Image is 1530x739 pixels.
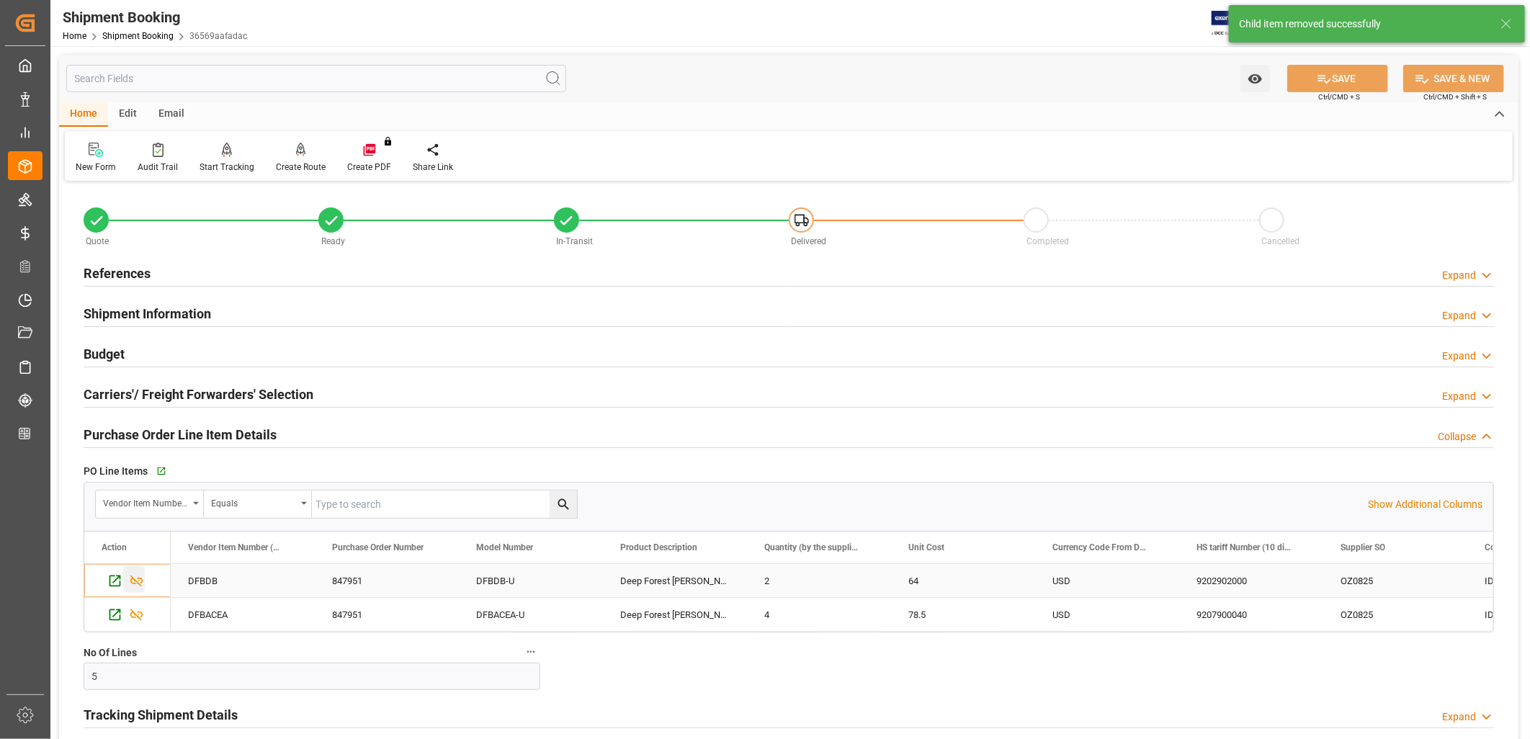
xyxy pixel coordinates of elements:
[747,598,891,631] div: 4
[1442,349,1476,364] div: Expand
[1403,65,1504,92] button: SAVE & NEW
[1341,542,1385,552] span: Supplier SO
[1035,564,1179,597] div: USD
[1442,308,1476,323] div: Expand
[603,564,747,597] div: Deep Forest [PERSON_NAME] D
[459,564,603,597] div: DFBDB-U
[620,542,697,552] span: Product Description
[84,264,151,283] h2: References
[148,102,195,127] div: Email
[1323,564,1467,597] div: OZ0825
[1323,598,1467,631] div: OZ0825
[84,598,171,632] div: Press SPACE to select this row.
[413,161,453,174] div: Share Link
[204,491,312,518] button: open menu
[138,161,178,174] div: Audit Trail
[891,564,1035,597] div: 64
[1287,65,1388,92] button: SAVE
[59,102,108,127] div: Home
[84,385,313,404] h2: Carriers'/ Freight Forwarders' Selection
[1261,236,1299,246] span: Cancelled
[276,161,326,174] div: Create Route
[200,161,254,174] div: Start Tracking
[315,564,459,597] div: 847951
[522,642,540,661] button: No Of Lines
[84,564,171,598] div: Press SPACE to select this row.
[550,491,577,518] button: search button
[84,705,238,725] h2: Tracking Shipment Details
[171,598,315,631] div: DFBACEA
[747,564,891,597] div: 2
[1442,709,1476,725] div: Expand
[1026,236,1069,246] span: Completed
[1318,91,1360,102] span: Ctrl/CMD + S
[84,645,137,660] span: No Of Lines
[1196,542,1293,552] span: HS tariff Number (10 digit classification code)
[84,344,125,364] h2: Budget
[1423,91,1487,102] span: Ctrl/CMD + Shift + S
[86,236,109,246] span: Quote
[476,542,533,552] span: Model Number
[315,598,459,631] div: 847951
[332,542,424,552] span: Purchase Order Number
[102,542,127,552] div: Action
[103,493,188,510] div: Vendor Item Number (By The Supplier)
[76,161,116,174] div: New Form
[312,491,577,518] input: Type to search
[108,102,148,127] div: Edit
[84,425,277,444] h2: Purchase Order Line Item Details
[66,65,566,92] input: Search Fields
[188,542,285,552] span: Vendor Item Number (By The Supplier)
[1212,11,1261,36] img: Exertis%20JAM%20-%20Email%20Logo.jpg_1722504956.jpg
[171,564,315,597] div: DFBDB
[891,598,1035,631] div: 78.5
[908,542,944,552] span: Unit Cost
[1442,268,1476,283] div: Expand
[791,236,826,246] span: Delivered
[459,598,603,631] div: DFBACEA-U
[102,31,174,41] a: Shipment Booking
[603,598,747,631] div: Deep Forest [PERSON_NAME] Ace
[1442,389,1476,404] div: Expand
[211,493,296,510] div: Equals
[84,464,148,479] span: PO Line Items
[63,31,86,41] a: Home
[1179,564,1323,597] div: 9202902000
[1179,598,1323,631] div: 9207900040
[764,542,861,552] span: Quantity (by the supplier)
[96,491,204,518] button: open menu
[1052,542,1149,552] span: Currency Code From Detail
[1240,65,1270,92] button: open menu
[1035,598,1179,631] div: USD
[1438,429,1476,444] div: Collapse
[63,6,247,28] div: Shipment Booking
[1368,497,1482,512] p: Show Additional Columns
[1239,17,1487,32] div: Child item removed successfully
[556,236,593,246] span: In-Transit
[321,236,345,246] span: Ready
[84,304,211,323] h2: Shipment Information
